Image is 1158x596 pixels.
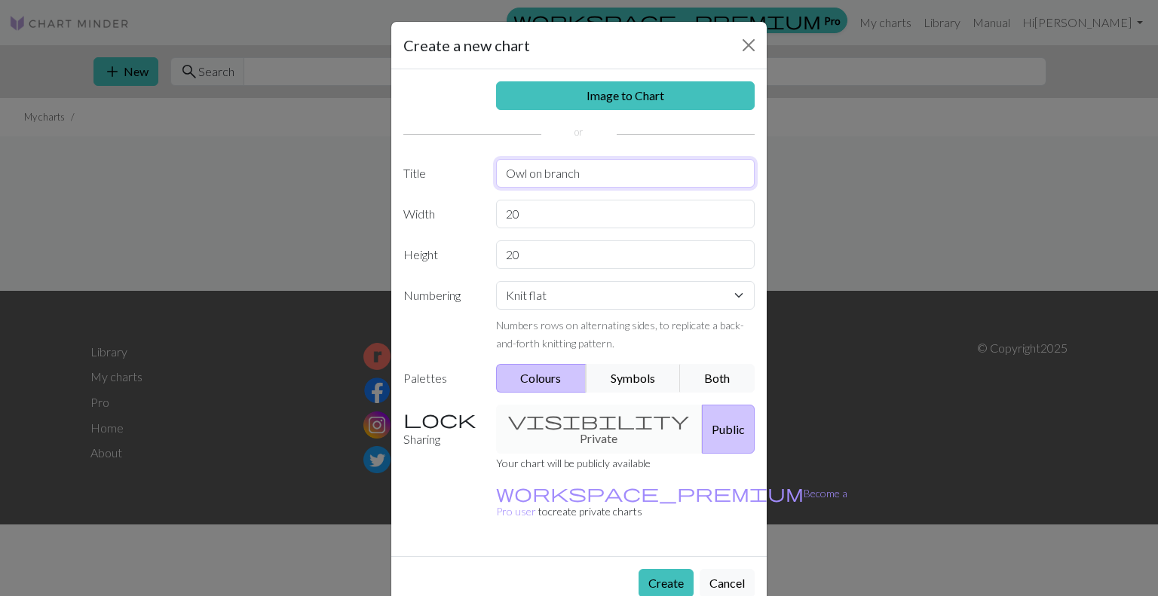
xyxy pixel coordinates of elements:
[496,487,847,518] small: to create private charts
[496,487,847,518] a: Become a Pro user
[394,281,487,352] label: Numbering
[680,364,755,393] button: Both
[394,364,487,393] label: Palettes
[496,364,587,393] button: Colours
[394,240,487,269] label: Height
[496,457,651,469] small: Your chart will be publicly available
[496,81,755,110] a: Image to Chart
[702,405,755,454] button: Public
[496,319,744,350] small: Numbers rows on alternating sides, to replicate a back-and-forth knitting pattern.
[394,200,487,228] label: Width
[403,34,530,57] h5: Create a new chart
[737,33,761,57] button: Close
[394,405,487,454] label: Sharing
[586,364,681,393] button: Symbols
[394,159,487,188] label: Title
[496,482,804,503] span: workspace_premium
